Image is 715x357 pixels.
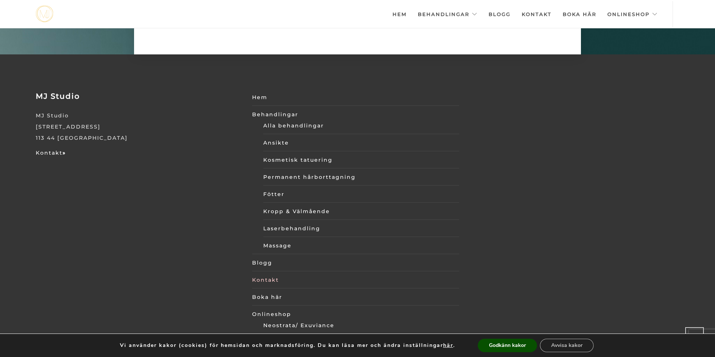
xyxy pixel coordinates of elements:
strong: » [63,149,66,156]
a: Boka här [563,1,596,27]
img: mjstudio [36,6,53,22]
button: Godkänn kakor [478,339,537,352]
a: Kropp & Välmående [263,206,459,217]
a: Onlineshop [252,309,459,320]
button: här [443,342,453,349]
a: Blogg [489,1,511,27]
a: Alla behandlingar [263,120,459,131]
a: Ansikte [263,137,459,148]
button: Avvisa kakor [540,339,594,352]
a: Hem [393,1,407,27]
a: Fötter [263,189,459,200]
a: Kosmetisk tatuering [263,154,459,165]
a: Behandlingar [418,1,477,27]
p: MJ Studio [STREET_ADDRESS] 113 44 [GEOGRAPHIC_DATA] [36,110,242,143]
a: Kontakt [252,274,459,285]
a: Hem [252,92,459,103]
p: Vi använder kakor (cookies) för hemsidan och marknadsföring. Du kan läsa mer och ändra inställnin... [120,342,455,349]
a: Kontakt» [36,149,66,156]
a: Onlineshop [607,1,658,27]
a: Neostrata/ Exuviance [263,320,459,331]
a: Blogg [252,257,459,268]
a: Laserbehandling [263,223,459,234]
a: Boka här [252,291,459,303]
h3: MJ Studio [36,92,242,101]
a: Permanent hårborttagning [263,171,459,183]
a: Behandlingar [252,109,459,120]
a: Massage [263,240,459,251]
a: mjstudio mjstudio mjstudio [36,6,53,22]
a: Kontakt [522,1,552,27]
